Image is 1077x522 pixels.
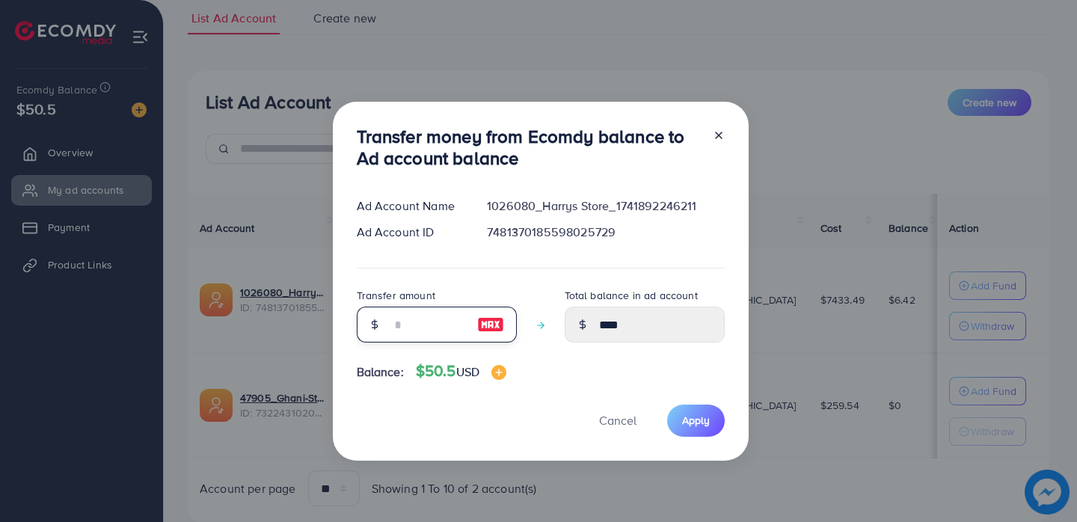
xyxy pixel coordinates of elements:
[475,197,736,215] div: 1026080_Harrys Store_1741892246211
[477,316,504,334] img: image
[345,224,476,241] div: Ad Account ID
[357,126,701,169] h3: Transfer money from Ecomdy balance to Ad account balance
[475,224,736,241] div: 7481370185598025729
[491,365,506,380] img: image
[345,197,476,215] div: Ad Account Name
[357,363,404,381] span: Balance:
[416,362,506,381] h4: $50.5
[357,288,435,303] label: Transfer amount
[456,363,479,380] span: USD
[580,405,655,437] button: Cancel
[682,413,710,428] span: Apply
[599,412,636,429] span: Cancel
[667,405,725,437] button: Apply
[565,288,698,303] label: Total balance in ad account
